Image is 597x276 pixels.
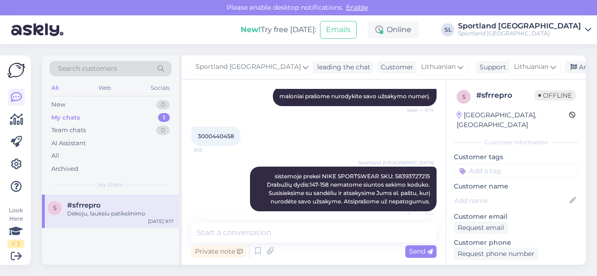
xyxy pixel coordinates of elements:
[454,212,578,222] p: Customer email
[67,201,101,209] span: #sfrrepro
[343,3,371,12] span: Enable
[158,113,170,122] div: 1
[198,133,234,140] span: 3000440458
[476,90,535,101] div: # sfrrepro
[51,139,86,148] div: AI Assistant
[313,62,370,72] div: leading the chat
[195,62,301,72] span: Sportland [GEOGRAPHIC_DATA]
[458,30,581,37] div: Sportland [GEOGRAPHIC_DATA]
[458,22,591,37] a: Sportland [GEOGRAPHIC_DATA]Sportland [GEOGRAPHIC_DATA]
[368,21,419,38] div: Online
[454,152,578,162] p: Customer tags
[457,110,569,130] div: [GEOGRAPHIC_DATA], [GEOGRAPHIC_DATA]
[241,25,261,34] b: New!
[191,245,246,258] div: Private note
[7,240,24,248] div: 1 / 3
[51,164,78,174] div: Archived
[7,206,24,248] div: Look Here
[358,159,434,166] span: Sportland [GEOGRAPHIC_DATA]
[441,23,454,36] div: SL
[51,151,59,161] div: All
[7,63,25,78] img: Askly Logo
[279,93,430,100] span: maloniai prašome nurodykite savo užsakymo numerį.
[58,64,117,74] span: Search customers
[98,181,123,189] span: My chats
[51,100,65,109] div: New
[241,24,316,35] div: Try free [DATE]:
[514,62,548,72] span: Lithuanian
[421,62,456,72] span: Lithuanian
[156,100,170,109] div: 0
[454,248,538,260] div: Request phone number
[454,164,578,178] input: Add a tag
[194,147,229,154] span: 9:15
[454,264,578,274] p: Visited pages
[320,21,357,39] button: Emails
[399,107,434,114] span: Seen ✓ 9:14
[454,238,578,248] p: Customer phone
[454,138,578,147] div: Customer information
[53,204,56,211] span: s
[476,62,506,72] div: Support
[51,126,86,135] div: Team chats
[267,173,431,205] span: sistemoje prekei NIKE SPORTSWEAR SKU: 58393727215 Drabužių dydis:147-158 nematome siuntos sekimo ...
[462,93,465,100] span: s
[535,90,576,101] span: Offline
[49,82,60,94] div: All
[67,209,174,218] div: Dėkoju, lauksiu patikslinimo
[454,195,568,206] input: Add name
[148,218,174,225] div: [DATE] 9:17
[454,222,508,234] div: Request email
[458,22,581,30] div: Sportland [GEOGRAPHIC_DATA]
[97,82,113,94] div: Web
[51,113,80,122] div: My chats
[156,126,170,135] div: 0
[377,62,413,72] div: Customer
[149,82,172,94] div: Socials
[399,212,434,219] span: Seen ✓ 9:16
[409,247,433,256] span: Send
[454,182,578,191] p: Customer name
